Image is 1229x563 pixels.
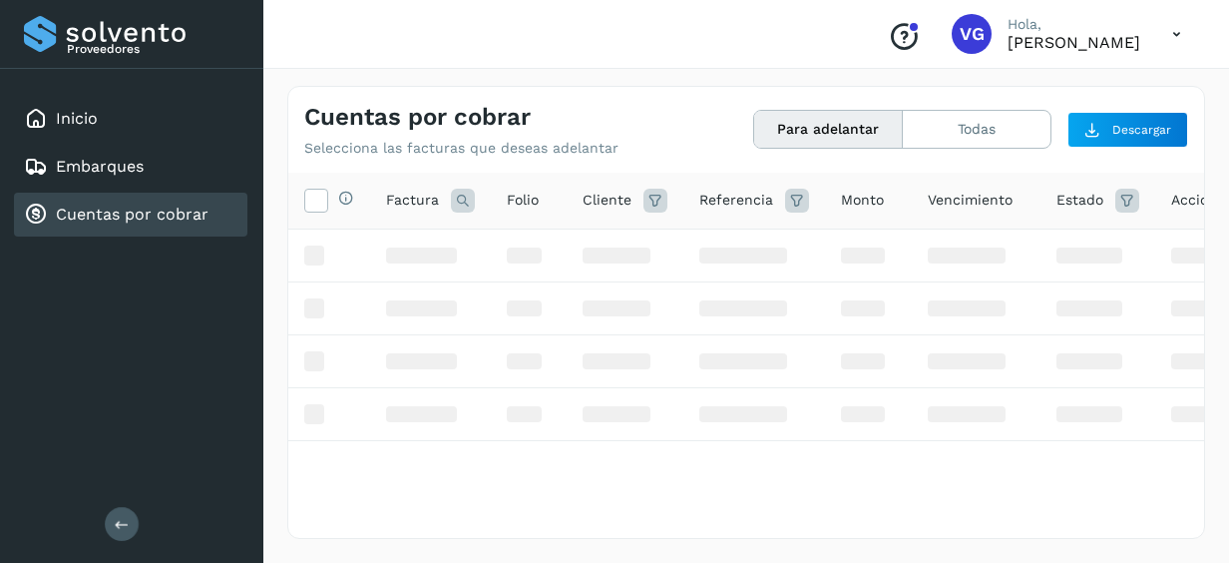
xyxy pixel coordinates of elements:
p: Hola, [1008,16,1140,33]
a: Embarques [56,157,144,176]
p: Proveedores [67,42,239,56]
a: Cuentas por cobrar [56,205,208,224]
span: Vencimiento [928,190,1013,211]
span: Estado [1056,190,1103,211]
span: Factura [386,190,439,211]
span: Descargar [1112,121,1171,139]
a: Inicio [56,109,98,128]
p: VIRIDIANA GONZALEZ MENDOZA [1008,33,1140,52]
div: Cuentas por cobrar [14,193,247,237]
span: Cliente [583,190,631,211]
button: Todas [903,111,1050,148]
span: Monto [841,190,884,211]
span: Referencia [699,190,773,211]
div: Embarques [14,145,247,189]
button: Descargar [1067,112,1188,148]
span: Folio [507,190,539,211]
button: Para adelantar [754,111,903,148]
h4: Cuentas por cobrar [304,103,531,132]
div: Inicio [14,97,247,141]
p: Selecciona las facturas que deseas adelantar [304,140,618,157]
